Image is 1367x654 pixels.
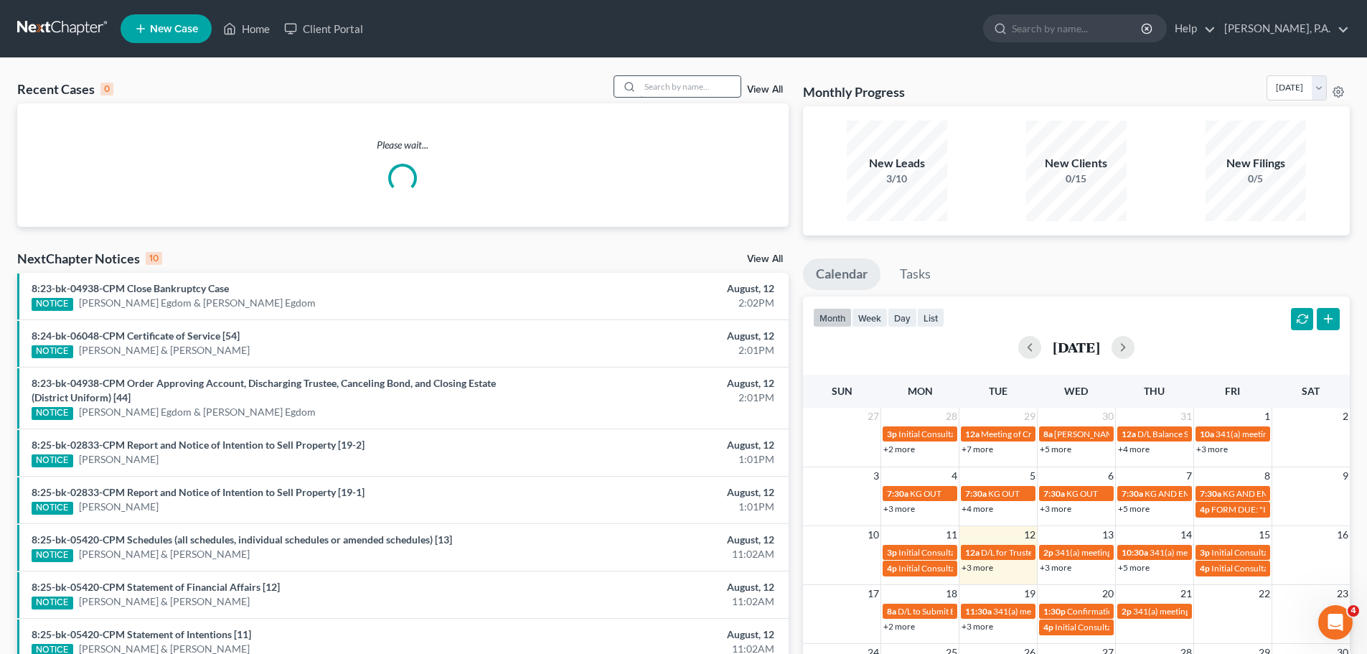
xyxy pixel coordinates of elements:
[1023,526,1037,543] span: 12
[944,585,959,602] span: 18
[1043,547,1053,558] span: 2p
[536,485,774,500] div: August, 12
[536,533,774,547] div: August, 12
[944,408,959,425] span: 28
[910,488,941,499] span: KG OUT
[1179,585,1193,602] span: 21
[1341,408,1350,425] span: 2
[1318,605,1353,640] iframe: Intercom live chat
[1023,585,1037,602] span: 19
[32,486,365,498] a: 8:25-bk-02833-CPM Report and Notice of Intention to Sell Property [19-1]
[898,429,970,439] span: Initial Consultation
[872,467,880,485] span: 3
[1026,155,1127,172] div: New Clients
[883,444,915,454] a: +2 more
[1223,488,1295,499] span: KG AND EMD OUT
[536,376,774,391] div: August, 12
[1179,526,1193,543] span: 14
[747,85,783,95] a: View All
[1263,408,1272,425] span: 1
[1040,503,1071,514] a: +3 more
[79,500,159,514] a: [PERSON_NAME]
[1335,526,1350,543] span: 16
[277,16,370,42] a: Client Portal
[866,526,880,543] span: 10
[1206,155,1306,172] div: New Filings
[1122,488,1143,499] span: 7:30a
[1122,606,1132,617] span: 2p
[965,429,980,439] span: 12a
[1341,467,1350,485] span: 9
[1043,622,1053,632] span: 4p
[1023,408,1037,425] span: 29
[944,526,959,543] span: 11
[1185,467,1193,485] span: 7
[1101,526,1115,543] span: 13
[79,405,316,419] a: [PERSON_NAME] Egdom & [PERSON_NAME] Egdom
[100,83,113,95] div: 0
[32,439,365,451] a: 8:25-bk-02833-CPM Report and Notice of Intention to Sell Property [19-2]
[1043,606,1066,617] span: 1:30p
[32,454,73,467] div: NOTICE
[536,343,774,358] div: 2:01PM
[32,533,452,546] a: 8:25-bk-05420-CPM Schedules (all schedules, individual schedules or amended schedules) [13]
[1217,16,1349,42] a: [PERSON_NAME], P.A.
[989,385,1007,397] span: Tue
[1043,488,1065,499] span: 7:30a
[981,429,1140,439] span: Meeting of Creditors for [PERSON_NAME]
[32,628,251,640] a: 8:25-bk-05420-CPM Statement of Intentions [11]
[17,250,162,267] div: NextChapter Notices
[803,83,905,101] h3: Monthly Progress
[1107,467,1115,485] span: 6
[32,407,73,420] div: NOTICE
[1302,385,1320,397] span: Sat
[1211,563,1283,574] span: Initial Consultation
[917,308,944,327] button: list
[988,488,1020,499] span: KG OUT
[1053,340,1100,355] h2: [DATE]
[536,281,774,296] div: August, 12
[536,500,774,514] div: 1:01PM
[32,330,240,342] a: 8:24-bk-06048-CPM Certificate of Service [54]
[1216,429,1354,439] span: 341(a) meeting for [PERSON_NAME]
[17,80,113,98] div: Recent Cases
[887,258,944,290] a: Tasks
[1043,429,1053,439] span: 8a
[1118,444,1150,454] a: +4 more
[150,24,198,34] span: New Case
[79,594,250,609] a: [PERSON_NAME] & [PERSON_NAME]
[847,172,947,186] div: 3/10
[1257,526,1272,543] span: 15
[1225,385,1240,397] span: Fri
[813,308,852,327] button: month
[888,308,917,327] button: day
[1040,444,1071,454] a: +5 more
[887,563,897,574] span: 4p
[536,296,774,310] div: 2:02PM
[887,606,896,617] span: 8a
[32,298,73,311] div: NOTICE
[1055,547,1236,558] span: 341(a) meeting for [PERSON_NAME] IN OFFICE
[1200,563,1210,574] span: 4p
[1200,547,1210,558] span: 3p
[640,76,741,97] input: Search by name...
[962,503,993,514] a: +4 more
[216,16,277,42] a: Home
[747,254,783,264] a: View All
[1133,606,1272,617] span: 341(a) meeting for [PERSON_NAME]
[536,627,774,642] div: August, 12
[993,606,1132,617] span: 341(a) meeting for [PERSON_NAME]
[965,606,992,617] span: 11:30a
[887,429,897,439] span: 3p
[536,329,774,343] div: August, 12
[536,594,774,609] div: 11:02AM
[908,385,933,397] span: Mon
[1179,408,1193,425] span: 31
[898,547,970,558] span: Initial Consultation
[1145,488,1217,499] span: KG AND EMD OUT
[1137,429,1200,439] span: D/L Balance Sign
[1118,562,1150,573] a: +5 more
[1026,172,1127,186] div: 0/15
[1055,622,1165,632] span: Initial Consultation via Phone
[1118,503,1150,514] a: +5 more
